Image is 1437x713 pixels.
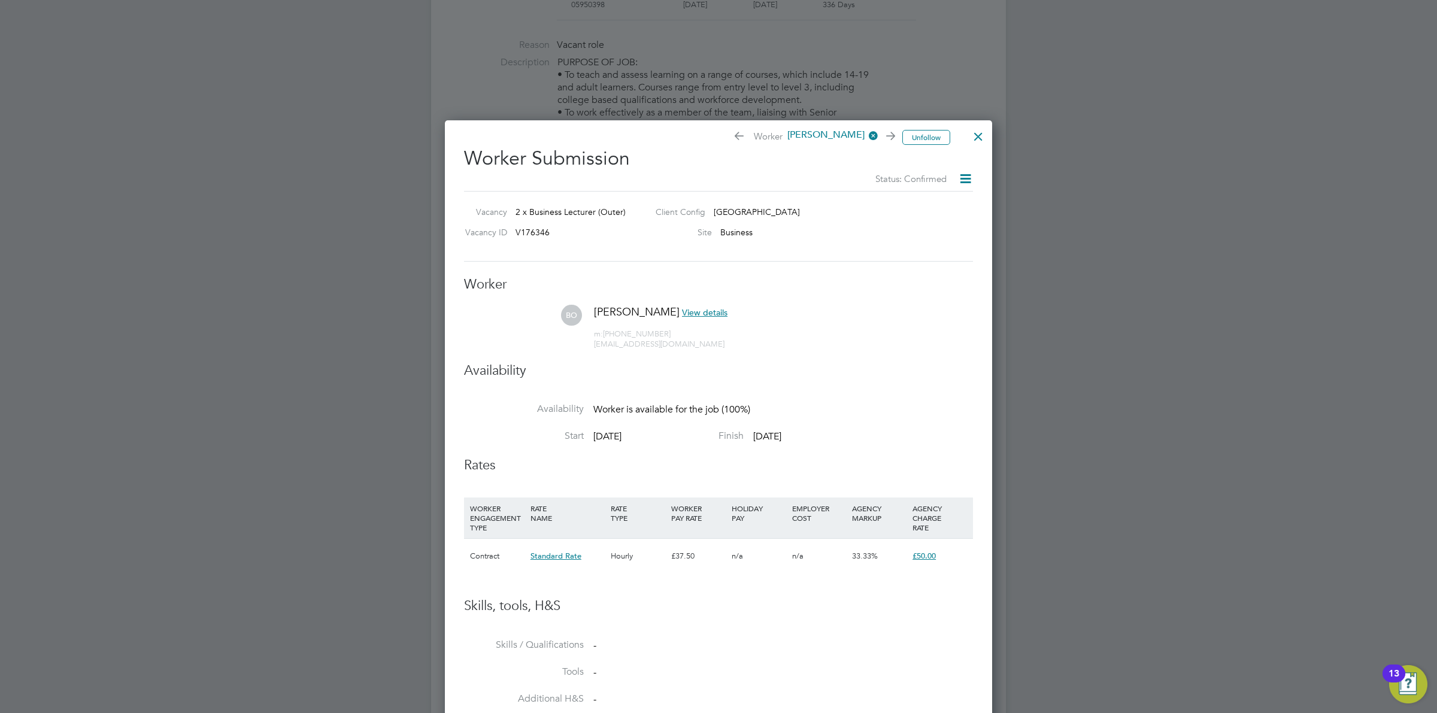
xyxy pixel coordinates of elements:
label: Vacancy ID [459,227,507,238]
span: n/a [792,551,804,561]
div: £37.50 [668,539,729,574]
div: Hourly [608,539,668,574]
label: Finish [624,430,744,442]
label: Site [646,227,712,238]
div: RATE TYPE [608,497,668,529]
h3: Rates [464,457,973,474]
div: Contract [467,539,527,574]
span: [PHONE_NUMBER] [594,329,671,339]
div: RATE NAME [527,497,608,529]
span: Worker is available for the job (100%) [593,403,750,415]
label: Availability [464,403,584,415]
span: - [593,693,596,705]
label: Client Config [646,207,705,217]
span: Worker [733,129,893,145]
div: EMPLOYER COST [789,497,850,529]
label: Vacancy [459,207,507,217]
span: [EMAIL_ADDRESS][DOMAIN_NAME] [594,339,724,349]
button: Unfollow [902,130,950,145]
span: View details [682,307,727,318]
button: Open Resource Center, 13 new notifications [1389,665,1427,703]
div: HOLIDAY PAY [729,497,789,529]
span: [PERSON_NAME] [594,305,680,318]
h3: Skills, tools, H&S [464,597,973,615]
span: [DATE] [753,430,781,442]
span: m: [594,329,603,339]
div: 13 [1389,673,1399,689]
div: AGENCY MARKUP [849,497,910,529]
span: - [593,639,596,651]
span: V176346 [516,227,550,238]
span: 33.33% [852,551,878,561]
span: 2 x Business Lecturer (Outer) [516,207,626,217]
span: [DATE] [593,430,622,442]
h3: Worker [464,276,973,293]
div: WORKER PAY RATE [668,497,729,529]
label: Start [464,430,584,442]
span: Status: Confirmed [875,173,947,184]
span: Business [720,227,753,238]
div: WORKER ENGAGEMENT TYPE [467,497,527,538]
span: Standard Rate [530,551,581,561]
div: AGENCY CHARGE RATE [910,497,970,538]
span: [GEOGRAPHIC_DATA] [714,207,800,217]
h2: Worker Submission [464,137,973,186]
h3: Availability [464,362,973,380]
label: Skills / Qualifications [464,639,584,651]
label: Tools [464,666,584,678]
span: n/a [732,551,743,561]
label: Additional H&S [464,693,584,705]
span: £50.00 [912,551,936,561]
span: - [593,666,596,678]
span: BO [561,305,582,326]
span: [PERSON_NAME] [783,129,878,142]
